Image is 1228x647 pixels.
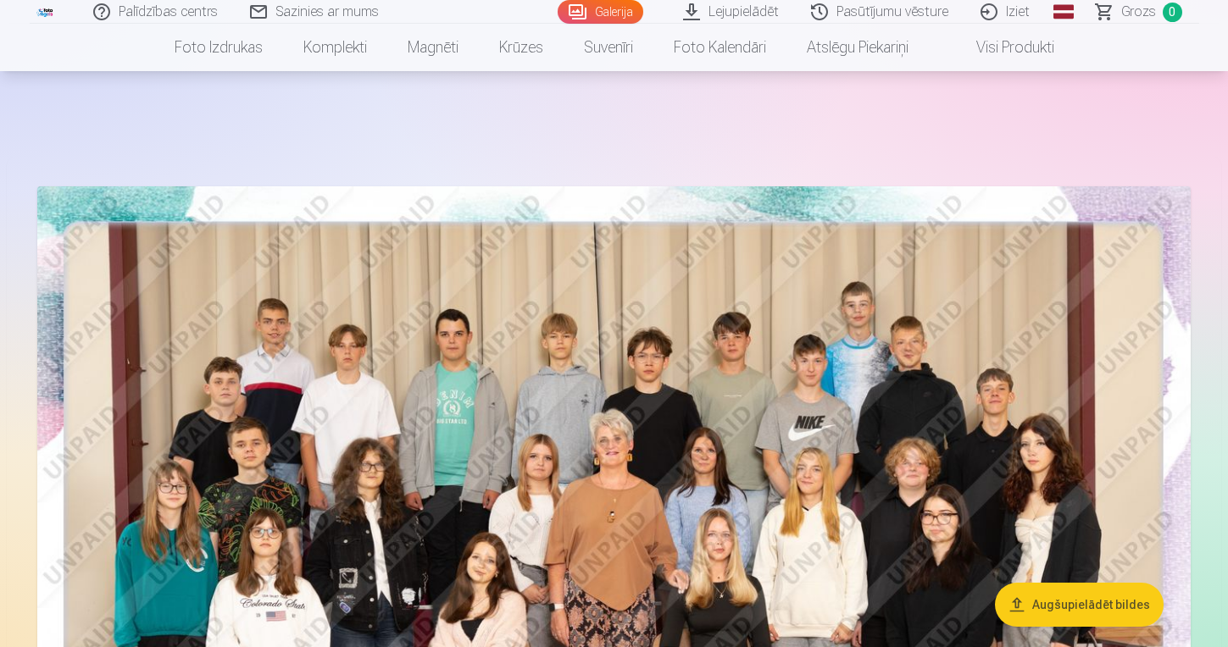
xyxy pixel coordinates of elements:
span: 0 [1163,3,1182,22]
a: Foto kalendāri [653,24,786,71]
a: Suvenīri [564,24,653,71]
img: /fa1 [36,7,55,17]
span: Grozs [1121,2,1156,22]
a: Krūzes [479,24,564,71]
a: Komplekti [283,24,387,71]
button: Augšupielādēt bildes [995,583,1164,627]
a: Visi produkti [929,24,1075,71]
a: Magnēti [387,24,479,71]
a: Atslēgu piekariņi [786,24,929,71]
a: Foto izdrukas [154,24,283,71]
